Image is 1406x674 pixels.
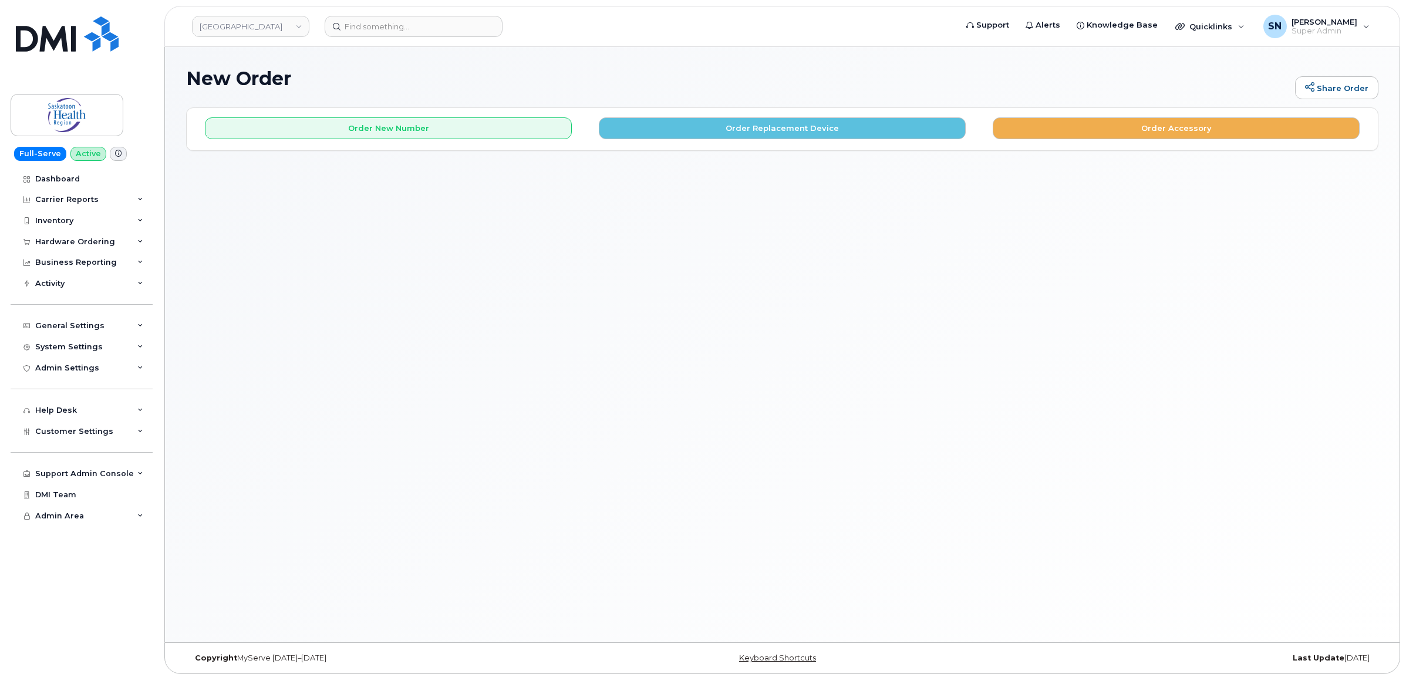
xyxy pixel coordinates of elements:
[195,653,237,662] strong: Copyright
[599,117,966,139] button: Order Replacement Device
[993,117,1360,139] button: Order Accessory
[186,68,1289,89] h1: New Order
[1293,653,1344,662] strong: Last Update
[186,653,584,663] div: MyServe [DATE]–[DATE]
[739,653,816,662] a: Keyboard Shortcuts
[1295,76,1378,100] a: Share Order
[981,653,1378,663] div: [DATE]
[205,117,572,139] button: Order New Number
